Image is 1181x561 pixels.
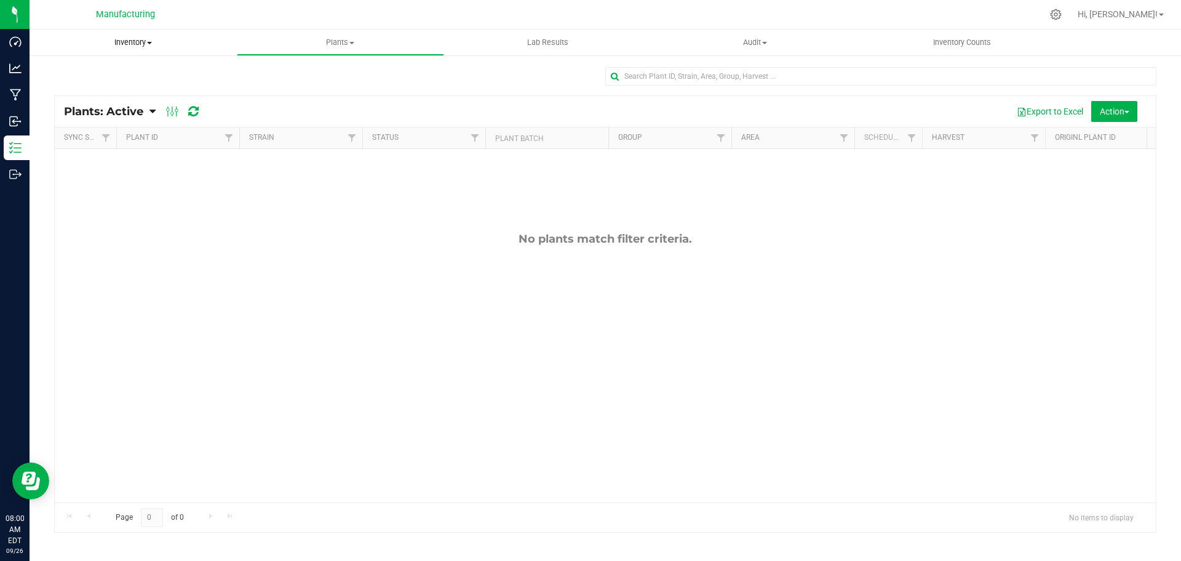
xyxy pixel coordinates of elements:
[9,142,22,154] inline-svg: Inventory
[126,133,158,142] a: Plant ID
[1078,9,1158,19] span: Hi, [PERSON_NAME]!
[711,127,731,148] a: Filter
[485,127,608,149] th: Plant Batch
[1009,101,1091,122] button: Export to Excel
[902,127,922,148] a: Filter
[30,37,237,48] span: Inventory
[105,508,194,527] span: Page of 0
[342,127,362,148] a: Filter
[55,232,1156,246] div: No plants match filter criteria.
[465,127,485,148] a: Filter
[12,462,49,499] iframe: Resource center
[9,36,22,48] inline-svg: Dashboard
[96,9,155,20] span: Manufacturing
[9,62,22,75] inline-svg: Analytics
[859,30,1066,55] a: Inventory Counts
[511,37,585,48] span: Lab Results
[605,67,1156,86] input: Search Plant ID, Strain, Area, Group, Harvest ...
[651,30,859,55] a: Audit
[741,133,760,142] a: Area
[6,546,24,555] p: 09/26
[618,133,642,142] a: Group
[1048,9,1064,20] div: Manage settings
[854,127,922,149] th: Scheduled
[1100,107,1129,116] span: Action
[30,30,237,55] a: Inventory
[444,30,651,55] a: Lab Results
[249,133,274,142] a: Strain
[64,105,149,118] a: Plants: Active
[237,30,444,55] a: Plants
[932,133,964,142] a: Harvest
[9,168,22,180] inline-svg: Outbound
[96,127,116,148] a: Filter
[917,37,1008,48] span: Inventory Counts
[219,127,239,148] a: Filter
[1025,127,1045,148] a: Filter
[1059,508,1143,527] span: No items to display
[1055,133,1116,142] a: Originl Plant ID
[9,115,22,127] inline-svg: Inbound
[372,133,399,142] a: Status
[652,37,858,48] span: Audit
[1091,101,1137,122] button: Action
[9,89,22,101] inline-svg: Manufacturing
[64,105,143,118] span: Plants: Active
[64,133,111,142] a: Sync Status
[6,513,24,546] p: 08:00 AM EDT
[834,127,854,148] a: Filter
[237,37,443,48] span: Plants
